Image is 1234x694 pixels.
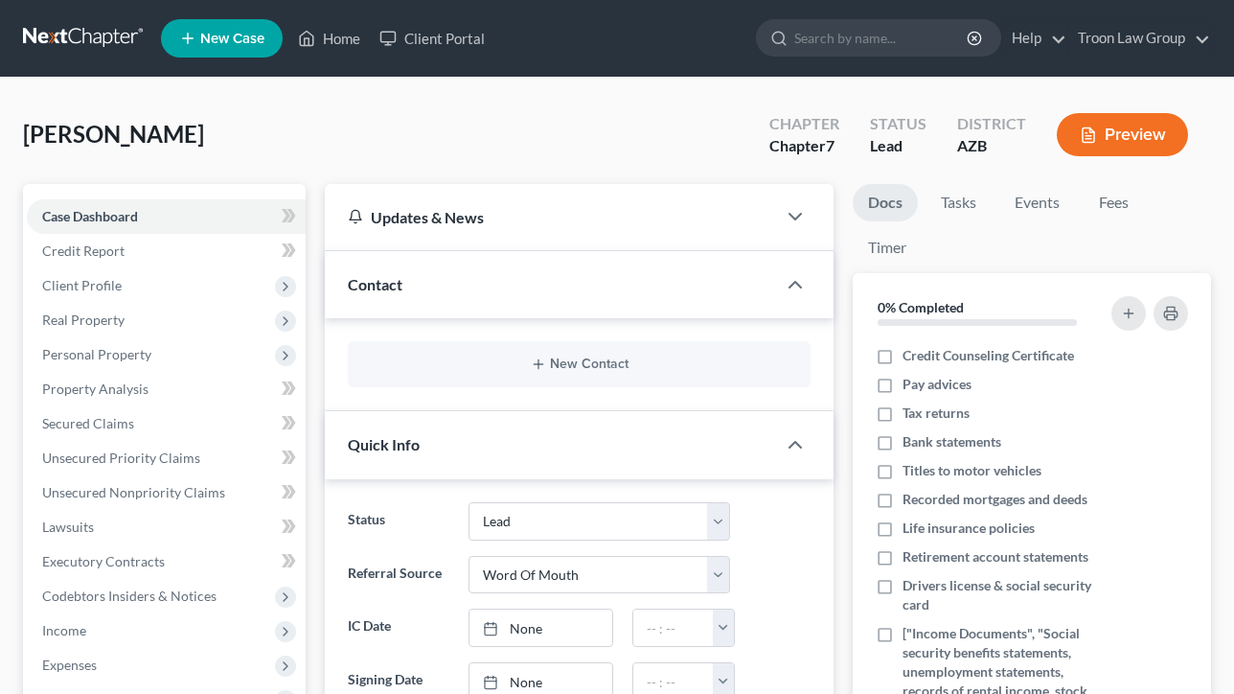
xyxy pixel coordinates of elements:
div: Updates & News [348,207,753,227]
a: Secured Claims [27,406,306,441]
span: Contact [348,275,402,293]
span: Retirement account statements [903,547,1088,567]
span: New Case [200,32,264,46]
a: Home [288,21,370,56]
a: Docs [853,184,918,221]
span: Personal Property [42,346,151,362]
a: Timer [853,229,922,266]
a: Case Dashboard [27,199,306,234]
label: Referral Source [338,556,459,594]
span: Expenses [42,657,97,673]
div: Chapter [769,135,839,157]
a: Troon Law Group [1068,21,1210,56]
div: AZB [957,135,1026,157]
label: IC Date [338,609,459,647]
span: Credit Report [42,243,125,259]
span: Recorded mortgages and deeds [903,490,1087,509]
span: Unsecured Nonpriority Claims [42,484,225,500]
a: Unsecured Priority Claims [27,441,306,475]
span: Real Property [42,312,125,328]
a: Unsecured Nonpriority Claims [27,475,306,510]
div: District [957,113,1026,135]
span: Codebtors Insiders & Notices [42,588,217,604]
span: 7 [826,136,834,154]
div: Status [870,113,926,135]
span: Executory Contracts [42,553,165,569]
strong: 0% Completed [878,299,964,315]
span: Property Analysis [42,381,149,397]
div: Chapter [769,113,839,135]
a: Events [999,184,1075,221]
a: Credit Report [27,234,306,268]
span: Quick Info [348,435,420,453]
span: Tax returns [903,404,970,423]
label: Status [338,502,459,541]
a: Fees [1083,184,1144,221]
button: Preview [1057,113,1188,156]
span: Case Dashboard [42,208,138,224]
a: Lawsuits [27,510,306,544]
a: Help [1002,21,1066,56]
a: Property Analysis [27,372,306,406]
a: Executory Contracts [27,544,306,579]
a: Tasks [925,184,992,221]
button: New Contact [363,357,795,372]
span: Client Profile [42,277,122,293]
span: Life insurance policies [903,519,1035,538]
span: [PERSON_NAME] [23,120,204,148]
div: Lead [870,135,926,157]
input: -- : -- [633,610,714,646]
a: None [469,610,612,646]
span: Income [42,622,86,638]
span: Titles to motor vehicles [903,461,1041,480]
span: Credit Counseling Certificate [903,346,1074,365]
span: Secured Claims [42,415,134,431]
span: Lawsuits [42,519,94,535]
input: Search by name... [794,20,970,56]
a: Client Portal [370,21,494,56]
span: Drivers license & social security card [903,576,1105,614]
span: Pay advices [903,375,971,394]
span: Bank statements [903,432,1001,451]
span: Unsecured Priority Claims [42,450,200,466]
